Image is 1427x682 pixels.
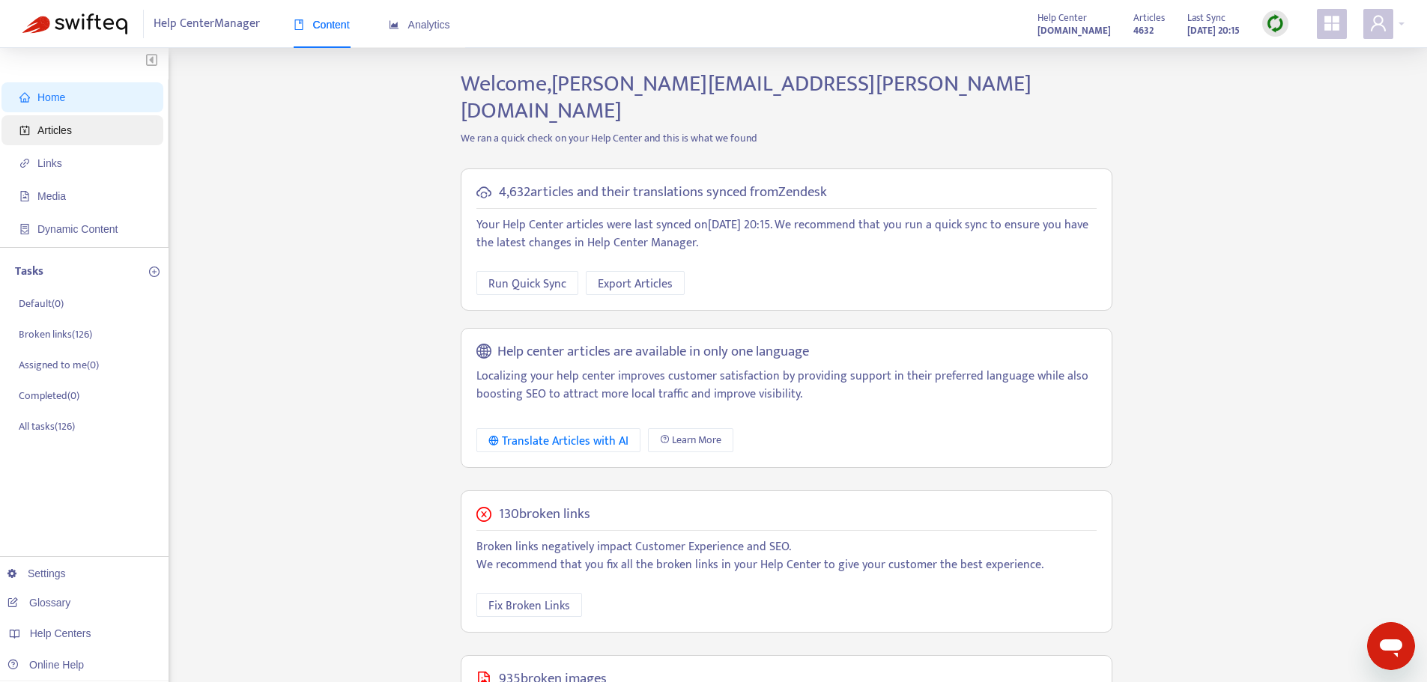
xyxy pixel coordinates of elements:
[1323,14,1341,32] span: appstore
[389,19,399,30] span: area-chart
[476,185,491,200] span: cloud-sync
[1367,622,1415,670] iframe: Button to launch messaging window
[19,125,30,136] span: account-book
[7,659,84,671] a: Online Help
[672,432,721,448] span: Learn More
[488,275,566,293] span: Run Quick Sync
[461,65,1031,130] span: Welcome, [PERSON_NAME][EMAIL_ADDRESS][PERSON_NAME][DOMAIN_NAME]
[149,267,160,277] span: plus-circle
[1187,22,1240,39] strong: [DATE] 20:15
[1369,14,1387,32] span: user
[476,216,1097,252] p: Your Help Center articles were last synced on [DATE] 20:15 . We recommend that you run a quick sy...
[30,627,91,639] span: Help Centers
[37,124,72,136] span: Articles
[476,271,578,295] button: Run Quick Sync
[19,326,92,342] p: Broken links ( 126 )
[476,344,491,361] span: global
[1133,10,1165,26] span: Articles
[15,263,43,281] p: Tasks
[488,432,628,451] div: Translate Articles with AI
[294,19,350,31] span: Content
[488,597,570,615] span: Fix Broken Links
[1187,10,1225,26] span: Last Sync
[37,157,62,169] span: Links
[586,271,685,295] button: Export Articles
[7,597,70,609] a: Glossary
[1266,14,1285,33] img: sync.dc5367851b00ba804db3.png
[476,428,640,452] button: Translate Articles with AI
[294,19,304,30] span: book
[19,296,64,311] p: Default ( 0 )
[154,10,260,38] span: Help Center Manager
[449,130,1124,146] p: We ran a quick check on your Help Center and this is what we found
[37,223,118,235] span: Dynamic Content
[19,191,30,201] span: file-image
[37,190,66,202] span: Media
[476,538,1097,574] p: Broken links negatively impact Customer Experience and SEO. We recommend that you fix all the bro...
[1037,10,1087,26] span: Help Center
[19,418,75,434] p: All tasks ( 126 )
[499,184,827,201] h5: 4,632 articles and their translations synced from Zendesk
[1133,22,1154,39] strong: 4632
[648,428,733,452] a: Learn More
[19,357,99,373] p: Assigned to me ( 0 )
[19,92,30,103] span: home
[37,91,65,103] span: Home
[476,593,582,617] button: Fix Broken Links
[598,275,673,293] span: Export Articles
[22,13,127,34] img: Swifteq
[499,506,590,523] h5: 130 broken links
[497,344,809,361] h5: Help center articles are available in only one language
[476,368,1097,404] p: Localizing your help center improves customer satisfaction by providing support in their preferre...
[476,507,491,522] span: close-circle
[19,224,30,234] span: container
[7,567,66,579] a: Settings
[19,158,30,168] span: link
[1037,22,1111,39] a: [DOMAIN_NAME]
[389,19,450,31] span: Analytics
[19,388,79,404] p: Completed ( 0 )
